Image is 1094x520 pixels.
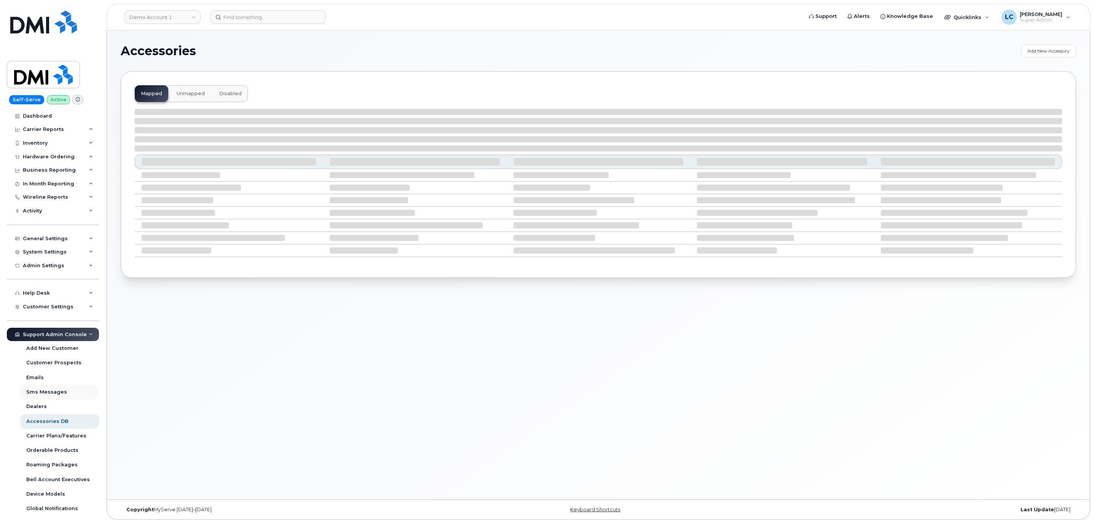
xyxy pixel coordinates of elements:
[570,507,620,512] a: Keyboard Shortcuts
[177,91,205,97] span: Unmapped
[219,91,242,97] span: Disabled
[758,507,1076,513] div: [DATE]
[121,507,439,513] div: MyServe [DATE]–[DATE]
[126,507,154,512] strong: Copyright
[121,45,196,57] span: Accessories
[1021,44,1076,57] a: Add New Accessory
[1021,507,1054,512] strong: Last Update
